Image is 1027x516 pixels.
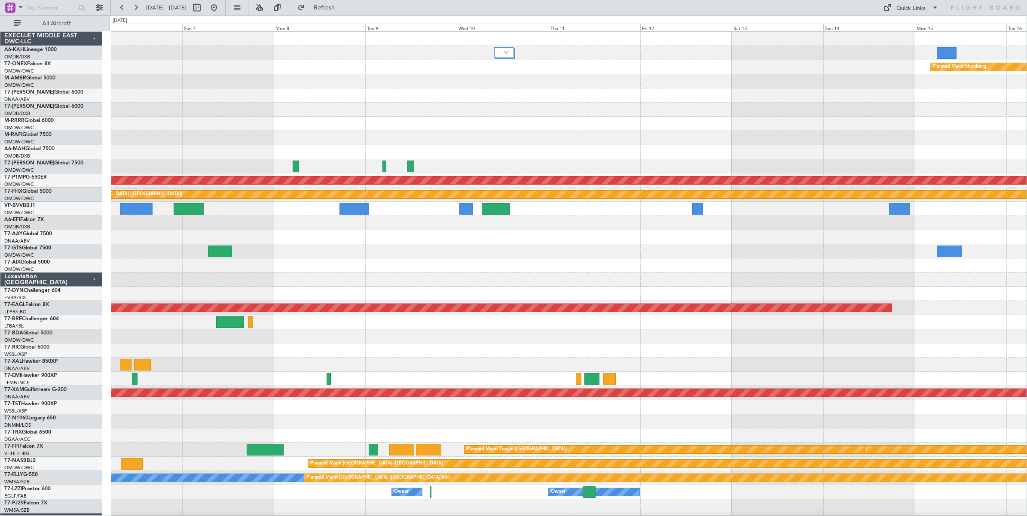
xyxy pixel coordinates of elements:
[4,458,36,463] a: T7-NASBBJ2
[4,345,49,350] a: T7-RICGlobal 6000
[4,365,30,372] a: DNAA/ABV
[549,24,640,31] div: Thu 11
[4,167,34,173] a: OMDW/DWC
[932,61,986,73] div: Planned Maint Nurnberg
[4,266,34,273] a: OMDW/DWC
[4,61,27,67] span: T7-ONEX
[4,472,23,477] span: T7-ELLY
[4,139,34,145] a: OMDW/DWC
[4,61,51,67] a: T7-ONEXFalcon 8X
[4,379,30,386] a: LFMN/NCE
[4,224,30,230] a: OMDB/DXB
[306,5,342,11] span: Refresh
[4,104,54,109] span: T7-[PERSON_NAME]
[4,288,61,293] a: T7-DYNChallenger 604
[4,54,30,60] a: OMDB/DXB
[879,1,943,15] button: Quick Links
[4,345,20,350] span: T7-RIC
[4,373,57,378] a: T7-EMIHawker 900XP
[4,416,28,421] span: T7-N1960
[467,443,567,456] div: Planned Maint Tianjin ([GEOGRAPHIC_DATA])
[4,209,34,216] a: OMDW/DWC
[457,24,548,31] div: Wed 10
[4,96,30,103] a: DNAA/ABV
[4,47,24,52] span: A6-KAH
[4,146,55,152] a: A6-MAHGlobal 7500
[4,82,34,88] a: OMDW/DWC
[4,394,30,400] a: DNAA/ABV
[4,118,54,123] a: M-RRRRGlobal 6000
[274,24,365,31] div: Mon 8
[4,246,22,251] span: T7-GTS
[732,24,823,31] div: Sat 13
[22,21,91,27] span: All Aircraft
[4,175,26,180] span: T7-P1MP
[4,316,59,322] a: T7-BREChallenger 604
[4,422,31,428] a: DNMM/LOS
[4,195,34,202] a: OMDW/DWC
[4,331,52,336] a: T7-BDAGlobal 5000
[4,486,51,492] a: T7-LZZIPraetor 600
[9,17,93,30] button: All Aircraft
[113,17,127,24] div: [DATE]
[4,458,23,463] span: T7-NAS
[4,104,83,109] a: T7-[PERSON_NAME]Global 6000
[365,24,457,31] div: Tue 9
[4,302,25,307] span: T7-EAGL
[4,351,27,358] a: WSSL/XSP
[4,444,43,449] a: T7-FFIFalcon 7X
[4,408,27,414] a: WSSL/XSP
[4,110,30,117] a: OMDB/DXB
[4,76,55,81] a: M-AMBRGlobal 5000
[4,153,30,159] a: OMDB/DXB
[4,288,24,293] span: T7-DYN
[4,323,24,329] a: LTBA/ISL
[4,118,24,123] span: M-RRRR
[4,175,47,180] a: T7-P1MPG-650ER
[4,146,25,152] span: A6-MAH
[823,24,915,31] div: Sun 14
[4,217,44,222] a: A6-EFIFalcon 7X
[4,316,22,322] span: T7-BRE
[4,260,50,265] a: T7-AIXGlobal 5000
[91,24,182,31] div: Sat 6
[504,51,509,54] img: arrow-gray.svg
[4,132,52,137] a: M-RAFIGlobal 7500
[4,260,21,265] span: T7-AIX
[4,309,27,315] a: LFPB/LBG
[4,501,47,506] a: T7-PJ29Falcon 7X
[4,486,22,492] span: T7-LZZI
[4,359,58,364] a: T7-XALHawker 850XP
[915,24,1006,31] div: Mon 15
[4,401,21,407] span: T7-TST
[4,252,34,258] a: OMDW/DWC
[4,90,54,95] span: T7-[PERSON_NAME]
[4,507,30,513] a: WMSA/SZB
[4,401,57,407] a: T7-TSTHawker 900XP
[4,294,26,301] a: EVRA/RIX
[4,493,27,499] a: EGLF/FAB
[4,181,34,188] a: OMDW/DWC
[896,4,926,13] div: Quick Links
[4,76,26,81] span: M-AMBR
[293,1,345,15] button: Refresh
[4,302,49,307] a: T7-EAGLFalcon 8X
[4,203,35,208] a: VP-BVVBBJ1
[640,24,732,31] div: Fri 12
[4,387,67,392] a: T7-XAMGulfstream G-200
[47,188,182,201] div: Planned Maint [GEOGRAPHIC_DATA] ([GEOGRAPHIC_DATA])
[4,479,30,485] a: WMSA/SZB
[4,161,83,166] a: T7-[PERSON_NAME]Global 7500
[4,436,31,443] a: DGAA/ACC
[306,471,450,484] div: Planned Maint [GEOGRAPHIC_DATA] ([GEOGRAPHIC_DATA] Intl)
[4,161,54,166] span: T7-[PERSON_NAME]
[182,24,274,31] div: Sun 7
[4,68,34,74] a: OMDW/DWC
[4,337,34,343] a: OMDW/DWC
[4,246,51,251] a: T7-GTSGlobal 7500
[394,486,409,498] div: Owner
[4,132,22,137] span: M-RAFI
[4,373,21,378] span: T7-EMI
[4,430,51,435] a: T7-TRXGlobal 6500
[4,359,22,364] span: T7-XAL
